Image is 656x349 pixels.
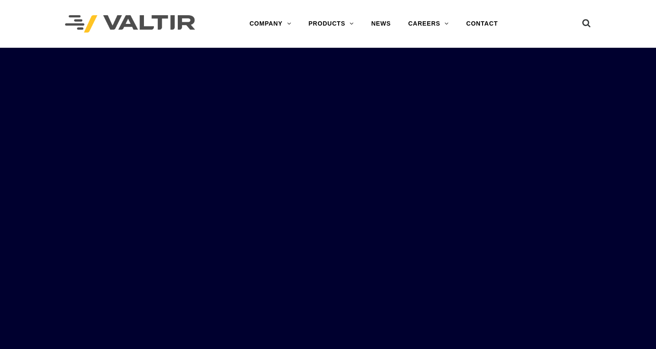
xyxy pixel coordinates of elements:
[241,15,300,33] a: COMPANY
[300,15,362,33] a: PRODUCTS
[362,15,399,33] a: NEWS
[399,15,457,33] a: CAREERS
[457,15,506,33] a: CONTACT
[65,15,195,33] img: Valtir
